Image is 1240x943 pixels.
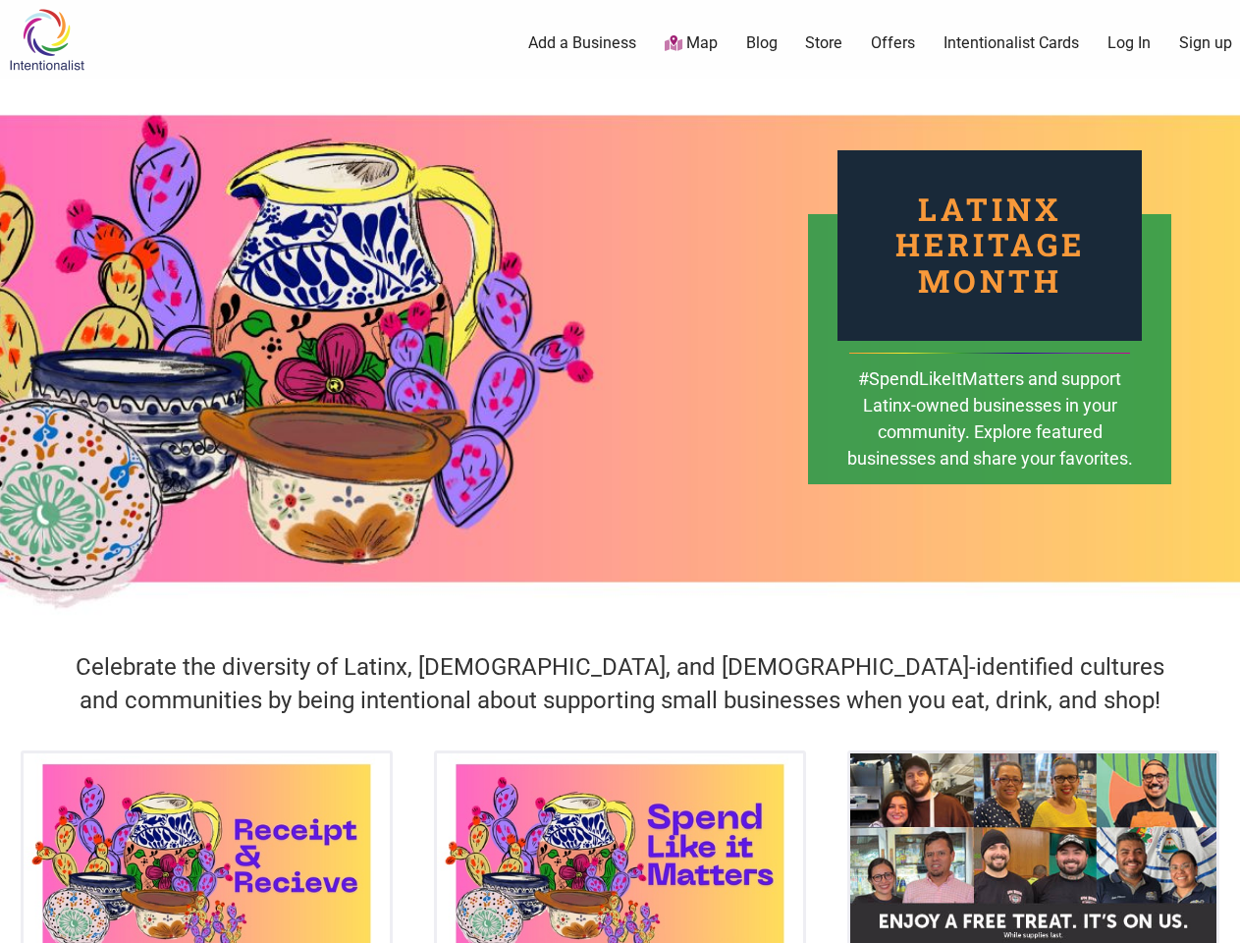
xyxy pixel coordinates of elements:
[1179,32,1232,54] a: Sign up
[845,365,1134,500] div: #SpendLikeItMatters and support Latinx-owned businesses in your community. Explore featured busin...
[528,32,636,54] a: Add a Business
[1107,32,1151,54] a: Log In
[837,150,1142,341] div: Latinx Heritage Month
[943,32,1079,54] a: Intentionalist Cards
[62,651,1178,717] h4: Celebrate the diversity of Latinx, [DEMOGRAPHIC_DATA], and [DEMOGRAPHIC_DATA]-identified cultures...
[746,32,778,54] a: Blog
[665,32,718,55] a: Map
[871,32,915,54] a: Offers
[805,32,842,54] a: Store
